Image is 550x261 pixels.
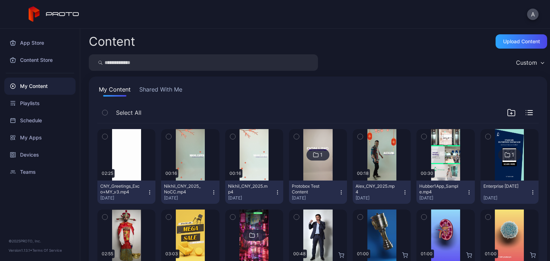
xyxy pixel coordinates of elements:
[228,183,267,195] div: Nikhil_CNY_2025.mp4
[100,195,147,201] div: [DATE]
[97,181,155,204] button: CNY_Greetings_Exco+MY_v3.mp4[DATE]
[292,195,338,201] div: [DATE]
[483,183,523,189] div: Enterprise Media Day
[4,95,76,112] a: Playlists
[164,183,203,195] div: Nikhil_CNY_2025_NoCC.mp4
[164,195,211,201] div: [DATE]
[9,248,32,252] span: Version 1.13.1 •
[116,108,141,117] span: Select All
[516,59,537,66] div: Custom
[4,129,76,146] a: My Apps
[320,152,323,158] div: 1
[527,9,539,20] button: A
[4,112,76,129] a: Schedule
[512,54,547,71] button: Custom
[89,35,135,48] div: Content
[4,51,76,69] a: Content Store
[228,195,275,201] div: [DATE]
[100,183,140,195] div: CNY_Greetings_Exco+MY_v3.mp4
[419,183,459,195] div: Hubber1App_Sample.mp4
[4,78,76,95] a: My Content
[503,39,540,44] div: Upload Content
[353,181,411,204] button: Alex_CNY_2025.mp4[DATE]
[225,181,283,204] button: Nikhil_CNY_2025.mp4[DATE]
[289,181,347,204] button: Protobox Test Content[DATE]
[9,238,71,244] div: © 2025 PROTO, Inc.
[32,248,62,252] a: Terms Of Service
[4,146,76,163] a: Devices
[419,195,466,201] div: [DATE]
[483,195,530,201] div: [DATE]
[4,34,76,51] a: App Store
[4,163,76,181] a: Teams
[97,85,132,97] button: My Content
[416,181,474,204] button: Hubber1App_Sample.mp4[DATE]
[292,183,331,195] div: Protobox Test Content
[356,195,402,201] div: [DATE]
[161,181,219,204] button: Nikhil_CNY_2025_NoCC.mp4[DATE]
[356,183,395,195] div: Alex_CNY_2025.mp4
[138,85,184,97] button: Shared With Me
[481,181,539,204] button: Enterprise [DATE][DATE]
[496,34,547,49] button: Upload Content
[512,152,514,158] div: 1
[256,232,259,238] div: 1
